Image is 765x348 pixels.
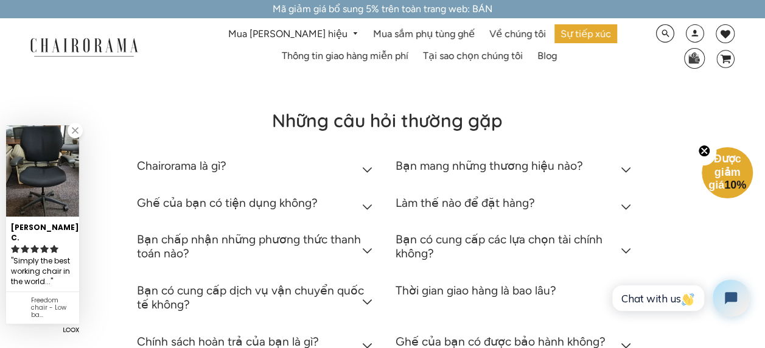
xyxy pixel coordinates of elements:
[50,245,58,253] svg: rating icon full
[222,25,365,44] a: Mua [PERSON_NAME] hiệu
[136,187,377,224] summary: Ghế của bạn có tiện dụng không?
[23,36,145,57] img: Chủ tịch
[599,270,760,327] iframe: Tidio Chat
[30,245,39,253] svg: rating icon full
[396,224,636,275] summary: Bạn có cung cấp các lựa chọn tài chính không?
[6,125,79,217] img: Katie. C. review of Freedom chair - Low back (Renewed)
[489,28,546,41] span: Về chúng tôi
[136,275,377,326] summary: Bạn có cung cấp dịch vụ vận chuyển quốc tế không?
[136,159,226,173] h2: Chairorama là gì?
[423,50,523,63] span: Tại sao chọn chúng tôi
[136,284,377,311] h2: Bạn có cung cấp dịch vụ vận chuyển quốc tế không?
[396,275,636,312] summary: Thời gian giao hàng là bao lâu?
[31,297,74,319] div: Freedom chair - Low back (Renewed)
[136,224,377,275] summary: Bạn chấp nhận những phương thức thanh toán nào?
[396,232,636,260] h2: Bạn có cung cấp các lựa chọn tài chính không?
[136,196,317,210] h2: Ghế của bạn có tiện dụng không?
[21,245,29,253] svg: rating icon full
[136,150,377,187] summary: Chairorama là gì?
[276,47,414,66] a: Thông tin giao hàng miễn phí
[417,47,529,66] a: Tại sao chọn chúng tôi
[396,187,636,224] summary: Làm thế nào để đặt hàng?
[197,24,643,69] nav: Máy tính để bànĐiều hướng
[483,24,552,43] a: Về chúng tôi
[40,245,49,253] svg: rating icon full
[396,196,535,210] h2: Làm thế nào để đặt hàng?
[702,148,753,200] div: Được giảm giá10%Đóng teaser
[531,47,563,66] a: Blog
[685,49,704,67] img: WhatsApp_Image_2024-07-12_at_16.23.01.webp
[692,137,716,165] button: Đóng teaser
[708,153,746,191] span: Được giảm giá
[11,218,74,243] div: [PERSON_NAME]. C.
[396,284,556,298] h2: Thời gian giao hàng là bao lâu?
[367,24,481,43] a: Mua sắm phụ tùng ghế
[396,150,636,187] summary: Bạn mang những thương hiệu nào?
[11,245,19,253] svg: rating icon full
[561,28,611,41] span: Sự tiếp xúc
[554,24,617,43] a: Sự tiếp xúc
[724,179,746,191] span: 10%
[11,255,74,288] div: Simply the best working chair in the world....
[373,28,475,41] span: Mua sắm phụ tùng ghế
[282,50,408,63] span: Thông tin giao hàng miễn phí
[228,28,348,40] font: Mua [PERSON_NAME] hiệu
[396,159,583,173] h2: Bạn mang những thương hiệu nào?
[136,232,377,260] h2: Bạn chấp nhận những phương thức thanh toán nào?
[537,50,557,63] span: Blog
[136,109,637,132] h2: Những câu hỏi thường gặp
